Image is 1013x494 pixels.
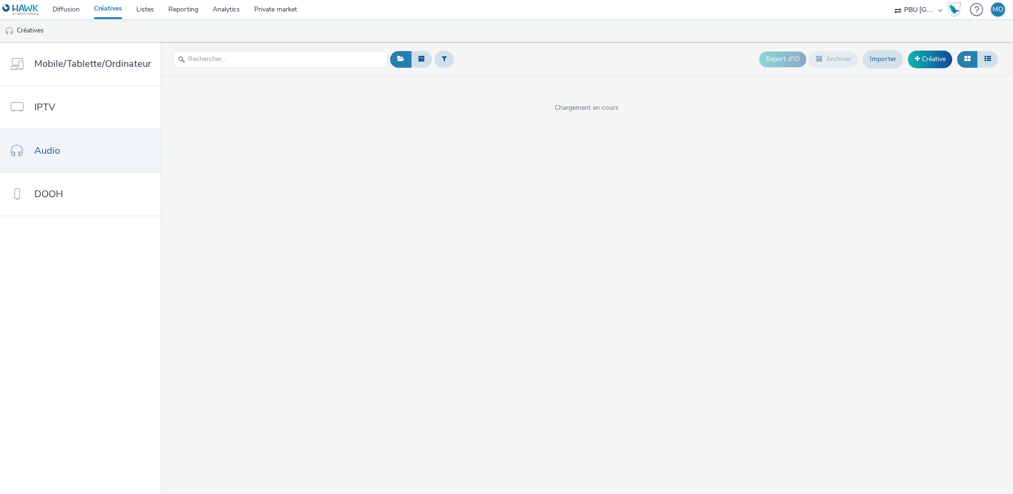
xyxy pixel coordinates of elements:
button: Grille [957,51,978,67]
button: Export d'ID [759,52,806,67]
img: undefined Logo [2,4,39,16]
span: Audio [34,144,60,158]
div: MO [993,2,1004,17]
a: Importer [863,50,903,68]
span: Chargement en cours [161,103,1013,113]
span: DOOH [34,187,63,201]
img: audio [5,26,14,36]
span: Mobile/Tablette/Ordinateur [34,57,151,71]
img: Hawk Academy [947,2,961,17]
a: Hawk Academy [947,2,965,17]
button: Liste [977,51,998,67]
input: Rechercher... [173,51,388,68]
span: IPTV [34,100,55,114]
a: Créative [908,51,952,68]
button: Archiver [809,51,858,67]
